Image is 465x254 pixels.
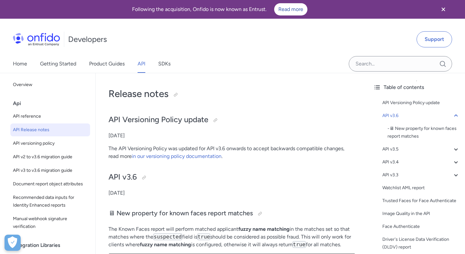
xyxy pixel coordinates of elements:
a: Manual webhook signature verification [10,212,90,233]
a: API [138,55,145,73]
h1: Release notes [108,87,355,100]
strong: fuzzy name matching [140,241,191,248]
img: Onfido Logo [13,33,60,46]
a: Image Quality in the API [382,210,460,218]
a: Support [417,31,452,47]
span: API v3 to v3.6 migration guide [13,167,88,174]
span: API v2 to v3.6 migration guide [13,153,88,161]
div: Integration Libraries [13,239,93,252]
p: The API Versioning Policy was updated for API v3.6 onwards to accept backwards compatible changes... [108,145,355,160]
a: API Release notes [10,123,90,136]
span: API Release notes [13,126,88,134]
a: Read more [274,3,307,15]
h2: API Versioning Policy update [108,114,355,125]
span: Recommended data inputs for Identity Enhanced reports [13,194,88,209]
a: Home [13,55,27,73]
p: [DATE] [108,189,355,197]
div: Following the acquisition, Onfido is now known as Entrust. [8,3,431,15]
div: Api [13,97,93,110]
a: API reference [10,110,90,123]
a: Driver's License Data Verification (DLDV) report [382,236,460,251]
a: API v2 to v3.6 migration guide [10,151,90,163]
span: API reference [13,112,88,120]
a: API v3.5 [382,145,460,153]
code: true [293,241,306,248]
span: Overview [13,81,88,89]
a: Document report object attributes [10,178,90,190]
a: API versioning policy [10,137,90,150]
div: - 🖥 New property for known faces report matches [387,125,460,140]
input: Onfido search input field [349,56,452,72]
h2: API v3.6 [108,172,355,183]
a: in our versioning policy documentation [132,153,222,159]
button: Close banner [431,1,455,17]
a: Watchlist AML report [382,184,460,192]
div: Cookie Preferences [5,235,21,251]
span: API versioning policy [13,140,88,147]
a: Face Authenticate [382,223,460,230]
a: Product Guides [89,55,125,73]
h1: Developers [68,34,107,44]
a: API v3.3 [382,171,460,179]
div: Table of contents [373,83,460,91]
h3: 🖥 New property for known faces report matches [108,209,355,219]
a: API Versioning Policy update [382,99,460,107]
a: SDKs [158,55,170,73]
span: Document report object attributes [13,180,88,188]
a: API v3.4 [382,158,460,166]
svg: Close banner [439,5,447,13]
a: API v3 to v3.6 migration guide [10,164,90,177]
a: Trusted Faces for Face Authenticate [382,197,460,205]
code: true [197,233,211,240]
a: API v3.6 [382,112,460,120]
a: Recommended data inputs for Identity Enhanced reports [10,191,90,212]
a: Getting Started [40,55,76,73]
p: The Known Faces report will perform matched applicant in the matches set so that matches where th... [108,225,355,249]
a: -🖥 New property for known faces report matches [387,125,460,140]
code: suspected [153,233,182,240]
span: Manual webhook signature verification [13,215,88,230]
strong: fuzzy name matching [238,226,290,232]
a: Overview [10,78,90,91]
p: [DATE] [108,132,355,140]
button: Open Preferences [5,235,21,251]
